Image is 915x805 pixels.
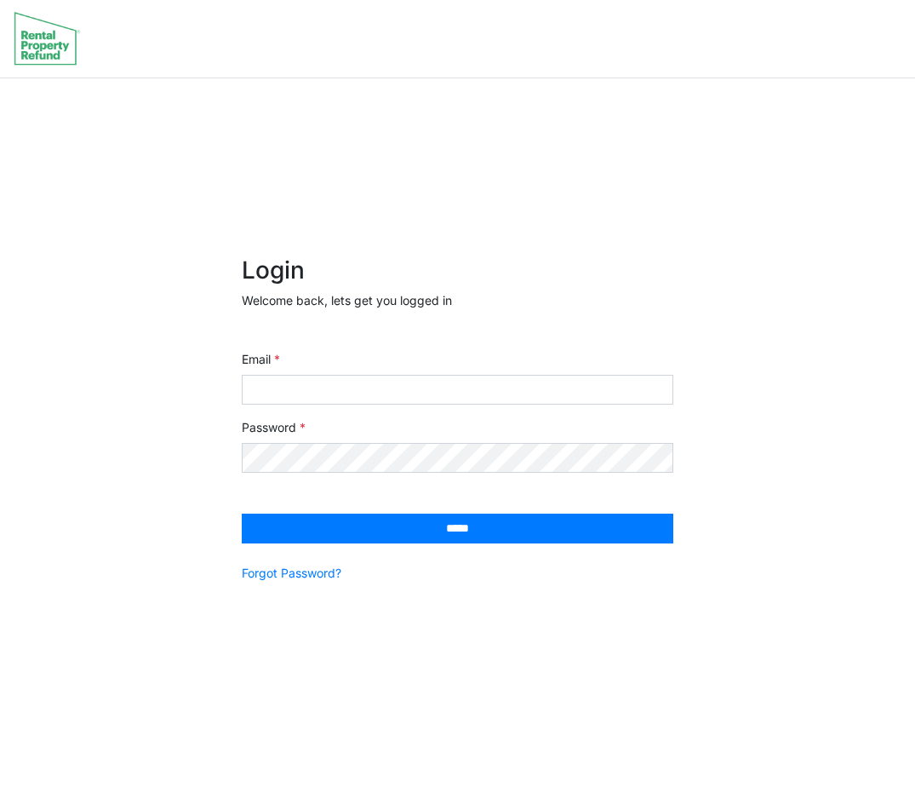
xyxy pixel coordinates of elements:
[242,418,306,436] label: Password
[242,291,674,309] p: Welcome back, lets get you logged in
[14,11,81,66] img: spp logo
[242,564,341,582] a: Forgot Password?
[242,350,280,368] label: Email
[242,256,674,285] h2: Login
